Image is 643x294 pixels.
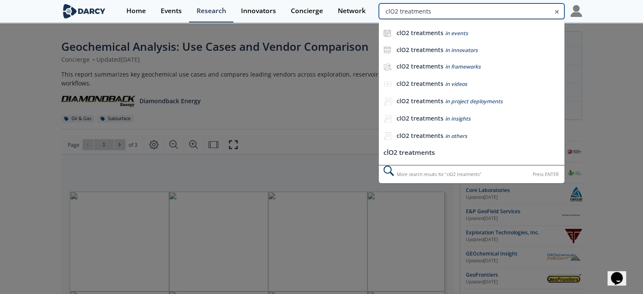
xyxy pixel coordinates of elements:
span: in insights [445,115,470,122]
b: clO2 treatments [396,132,443,140]
b: clO2 treatments [396,97,443,105]
span: in others [445,132,467,140]
span: in videos [445,80,467,88]
img: Profile [570,5,582,17]
b: clO2 treatments [396,114,443,122]
span: in project deployments [445,98,502,105]
span: in events [445,30,468,37]
b: clO2 treatments [396,80,443,88]
span: in frameworks [445,63,480,70]
div: Press ENTER [533,170,558,179]
div: Innovators [241,8,276,14]
div: Events [161,8,182,14]
span: in innovators [445,47,477,54]
img: icon [383,46,391,54]
b: clO2 treatments [396,29,443,37]
iframe: chat widget [607,260,635,286]
div: More search results for " clO2 treatments " [379,165,564,183]
div: Research [197,8,226,14]
div: Concierge [291,8,323,14]
li: clO2 treatments [379,145,564,161]
input: Advanced Search [379,3,564,19]
img: logo-wide.svg [61,4,107,19]
b: clO2 treatments [396,46,443,54]
div: Home [126,8,146,14]
img: icon [383,29,391,37]
div: Network [338,8,366,14]
b: clO2 treatments [396,62,443,70]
